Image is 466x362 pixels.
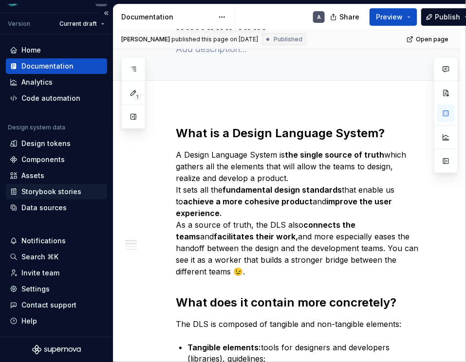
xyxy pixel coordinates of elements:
a: Storybook stories [6,184,107,199]
div: Search ⌘K [21,252,58,262]
div: published this page on [DATE] [171,36,258,43]
button: Notifications [6,233,107,249]
span: [PERSON_NAME] [121,36,170,43]
strong: facilitates their work, [214,232,298,241]
button: Collapse sidebar [99,6,113,20]
div: Notifications [21,236,66,246]
strong: the single source of truth [285,150,384,160]
strong: achieve a more cohesive product [183,197,313,206]
span: 1 [133,93,141,101]
a: Invite team [6,265,107,281]
a: Analytics [6,74,107,90]
div: Settings [21,284,50,294]
strong: fundamental design standards [223,185,342,195]
span: Published [274,36,302,43]
div: Code automation [21,93,80,103]
p: The DLS is composed of tangible and non-tangible elements: [176,318,422,330]
strong: What does it contain more concretely? [176,295,396,309]
div: Data sources [21,203,67,213]
a: Open page [404,33,453,46]
div: Version [8,20,30,28]
div: Home [21,45,41,55]
strong: Tangible elements: [187,343,261,352]
div: Contact support [21,300,76,310]
div: Documentation [121,12,213,22]
p: A Design Language System is which gathers all the elements that will allow the teams to design, r... [176,149,422,277]
a: Assets [6,168,107,183]
button: Search ⌘K [6,249,107,265]
a: Code automation [6,90,107,106]
svg: Supernova Logo [32,345,81,355]
div: Components [21,155,65,164]
div: Invite team [21,268,59,278]
button: Contact support [6,297,107,313]
a: Components [6,152,107,167]
div: Documentation [21,61,74,71]
button: Help [6,313,107,329]
div: Design tokens [21,139,71,148]
button: Share [325,8,366,26]
a: Documentation [6,58,107,74]
span: Publish [435,12,461,22]
span: Current draft [59,20,97,28]
strong: What is a Design Language System? [176,126,385,140]
a: Data sources [6,200,107,216]
span: Open page [416,36,448,43]
div: A [317,13,321,21]
div: Assets [21,171,44,181]
div: Storybook stories [21,187,81,197]
a: Settings [6,281,107,297]
button: Current draft [55,17,109,31]
a: Home [6,42,107,58]
span: Share [339,12,359,22]
a: Design tokens [6,136,107,151]
div: Design system data [8,124,65,131]
span: Preview [376,12,403,22]
div: Analytics [21,77,53,87]
div: Help [21,316,37,326]
button: Preview [370,8,417,26]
